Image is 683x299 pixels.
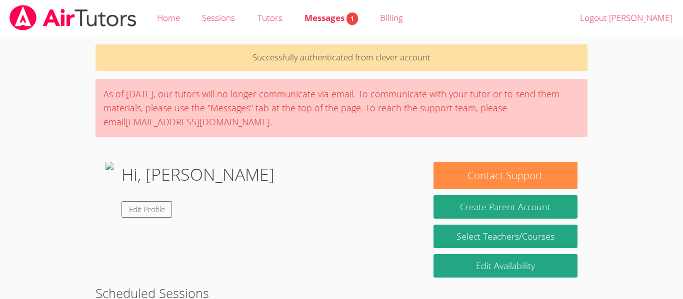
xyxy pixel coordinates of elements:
span: Messages [304,12,358,23]
a: Edit Profile [121,201,172,218]
a: Select Teachers/Courses [433,225,577,248]
span: 1 [346,12,358,25]
p: Successfully authenticated from clever account [95,44,587,71]
h1: Hi, [PERSON_NAME] [121,162,274,187]
a: Edit Availability [433,254,577,278]
button: Contact Support [433,162,577,189]
button: Create Parent Account [433,195,577,219]
img: Screenshot%202025-02-10%203.52.55%20PM.png [105,162,113,218]
div: As of [DATE], our tutors will no longer communicate via email. To communicate with your tutor or ... [95,79,587,137]
img: airtutors_banner-c4298cdbf04f3fff15de1276eac7730deb9818008684d7c2e4769d2f7ddbe033.png [8,5,137,30]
